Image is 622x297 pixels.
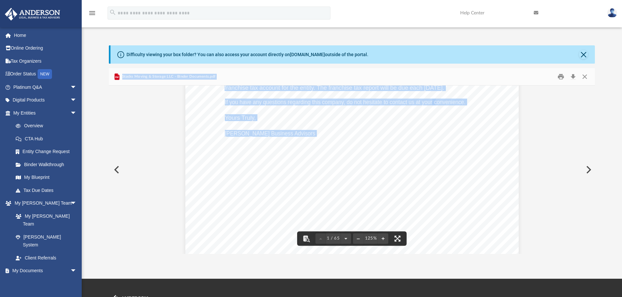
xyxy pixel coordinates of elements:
[109,86,595,254] div: File preview
[5,68,87,81] a: Order StatusNEW
[109,161,123,179] button: Previous File
[5,55,87,68] a: Tax Organizers
[225,99,432,105] span: If you have any questions regarding this company, do not hesitate to contact us at your
[434,99,465,105] span: convenience.
[5,81,87,94] a: Platinum Q&Aarrow_drop_down
[9,158,87,171] a: Binder Walkthrough
[70,197,83,210] span: arrow_drop_down
[579,50,588,59] button: Close
[299,231,313,246] button: Toggle findbar
[554,71,567,82] button: Print
[9,145,87,158] a: Entity Change Request
[579,71,591,82] button: Close
[225,85,444,91] span: franchise tax account for the entity. The franchise tax report will be due each [DATE].
[607,8,617,18] img: User Pic
[5,264,83,277] a: My Documentsarrow_drop_down
[567,71,579,82] button: Download
[5,106,87,119] a: My Entitiesarrow_drop_down
[121,74,216,80] span: Stacks Moving & Storage LLC - Binder Documents.pdf
[225,131,315,136] span: [PERSON_NAME] Business Advisors
[9,132,87,145] a: CTA Hub
[5,197,83,210] a: My [PERSON_NAME] Teamarrow_drop_down
[109,9,116,16] i: search
[70,94,83,107] span: arrow_drop_down
[38,69,52,79] div: NEW
[290,52,325,57] a: [DOMAIN_NAME]
[9,171,83,184] a: My Blueprint
[88,12,96,17] a: menu
[70,81,83,94] span: arrow_drop_down
[9,230,83,251] a: [PERSON_NAME] System
[390,231,405,246] button: Enter fullscreen
[9,184,87,197] a: Tax Due Dates
[326,231,341,246] button: 1 / 65
[126,51,368,58] div: Difficulty viewing your box folder? You can also access your account directly on outside of the p...
[353,231,363,246] button: Zoom out
[9,210,80,230] a: My [PERSON_NAME] Team
[88,9,96,17] i: menu
[5,42,87,55] a: Online Ordering
[9,119,87,133] a: Overview
[70,264,83,278] span: arrow_drop_down
[3,8,62,21] img: Anderson Advisors Platinum Portal
[5,29,87,42] a: Home
[225,115,256,121] span: Yours Truly,
[363,236,378,241] div: Current zoom level
[5,94,87,107] a: Digital Productsarrow_drop_down
[70,106,83,120] span: arrow_drop_down
[109,68,595,254] div: Preview
[109,86,595,254] div: Document Viewer
[326,236,341,241] span: 1 / 65
[581,161,595,179] button: Next File
[341,231,351,246] button: Next page
[378,231,388,246] button: Zoom in
[9,251,83,264] a: Client Referrals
